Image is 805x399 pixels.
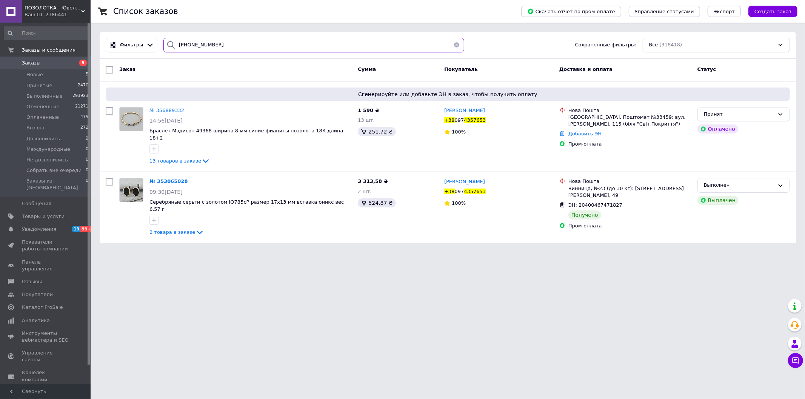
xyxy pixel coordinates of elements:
span: Статус [697,66,716,72]
span: 2 шт. [358,189,371,194]
a: Создать заказ [741,8,797,14]
span: 99+ [80,226,93,232]
span: +380974357653 [444,189,486,194]
div: Выполнен [704,181,774,189]
a: Добавить ЭН [568,131,602,137]
span: Каталог ProSale [22,304,63,311]
a: Фото товару [119,178,143,202]
span: Управление статусами [635,9,694,14]
button: Создать заказ [748,6,797,17]
span: 3 313,58 ₴ [358,178,388,184]
div: Оплачено [697,124,738,134]
h1: Список заказов [113,7,178,16]
a: 2 товара в заказе [149,229,204,235]
span: Отмененные [26,103,59,110]
img: Фото товару [120,107,143,131]
span: 272 [80,124,88,131]
div: Получено [568,210,601,219]
span: Сумма [358,66,376,72]
span: +38 [444,189,454,194]
span: Не дозвонились [26,157,68,163]
span: 4357653 [464,117,486,123]
span: Собрать вне очереди [26,167,82,174]
span: Новые [26,71,43,78]
a: Серебряные серьги с золотом Ю785сР размер 17х13 мм вставка оникс вес 6.57 г [149,199,344,212]
span: Покупатель [444,66,478,72]
button: Чат с покупателем [788,353,803,368]
span: Кошелек компании [22,369,70,383]
button: Управление статусами [629,6,700,17]
div: Принят [704,110,774,118]
span: 475 [80,114,88,121]
span: 2 товара в заказе [149,229,195,235]
a: 13 товаров в заказе [149,158,210,164]
span: Дозвонились [26,135,60,142]
span: 21271 [75,103,88,110]
span: Заказ [119,66,135,72]
span: Отзывы [22,278,42,285]
a: [PERSON_NAME] [444,107,485,114]
span: Скачать отчет по пром-оплате [527,8,615,15]
span: ПОЗОЛОТКА - Ювелирная бижутерия Xuping (Ксюпинг) оптом [25,5,81,11]
span: 0 [86,178,88,191]
span: Аналитика [22,317,50,324]
span: Принятые [26,82,52,89]
a: Браслет Мэдисон 49368 ширина 8 мм синие фианиты позолота 18К длина 18+2 [149,128,343,141]
div: Выплачен [697,196,739,205]
span: 1 590 ₴ [358,107,379,113]
span: Заказы и сообщения [22,47,75,54]
button: Очистить [449,38,464,52]
span: Инструменты вебмастера и SEO [22,330,70,344]
span: 5 [86,71,88,78]
span: Выполненные [26,93,63,100]
span: 2470 [78,82,88,89]
span: 13 товаров в заказе [149,158,201,164]
div: Пром-оплата [568,141,691,147]
div: 251.72 ₴ [358,127,396,136]
span: Фильтры [120,41,143,49]
span: Оплаченные [26,114,59,121]
span: Сгенерируйте или добавьте ЭН в заказ, чтобы получить оплату [109,91,787,98]
span: Управление сайтом [22,350,70,363]
div: 524.87 ₴ [358,198,396,207]
span: 100% [452,129,466,135]
span: Международные [26,146,70,153]
span: 13 шт. [358,117,374,123]
div: Ваш ID: 2386441 [25,11,91,18]
span: 09:30[DATE] [149,189,183,195]
span: Панель управления [22,259,70,272]
a: [PERSON_NAME] [444,178,485,186]
span: [PERSON_NAME] [444,179,485,184]
span: Товары и услуги [22,213,65,220]
span: 0 [86,146,88,153]
span: 14:56[DATE] [149,118,183,124]
button: Скачать отчет по пром-оплате [521,6,621,17]
a: № 356889332 [149,107,184,113]
span: Создать заказ [754,9,791,14]
div: Нова Пошта [568,178,691,185]
div: [GEOGRAPHIC_DATA], Поштомат №33459: вул. [PERSON_NAME], 115 (біля "Світ Покриття") [568,114,691,127]
span: Сохраненные фильтры: [575,41,637,49]
input: Поиск [4,26,89,40]
span: Сообщения [22,200,51,207]
span: Заказы [22,60,40,66]
div: Нова Пошта [568,107,691,114]
input: Поиск по номеру заказа, ФИО покупателя, номеру телефона, Email, номеру накладной [163,38,464,52]
span: Уведомления [22,226,56,233]
a: Фото товару [119,107,143,131]
a: № 353065028 [149,178,188,184]
span: Возврат [26,124,47,131]
span: Показатели работы компании [22,239,70,252]
span: 13 [72,226,80,232]
span: Покупатели [22,291,53,298]
div: Пром-оплата [568,223,691,229]
span: 0 [86,167,88,174]
span: +38 [444,117,454,123]
span: Все [649,41,658,49]
span: 5 [79,60,87,66]
span: Доставка и оплата [559,66,613,72]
